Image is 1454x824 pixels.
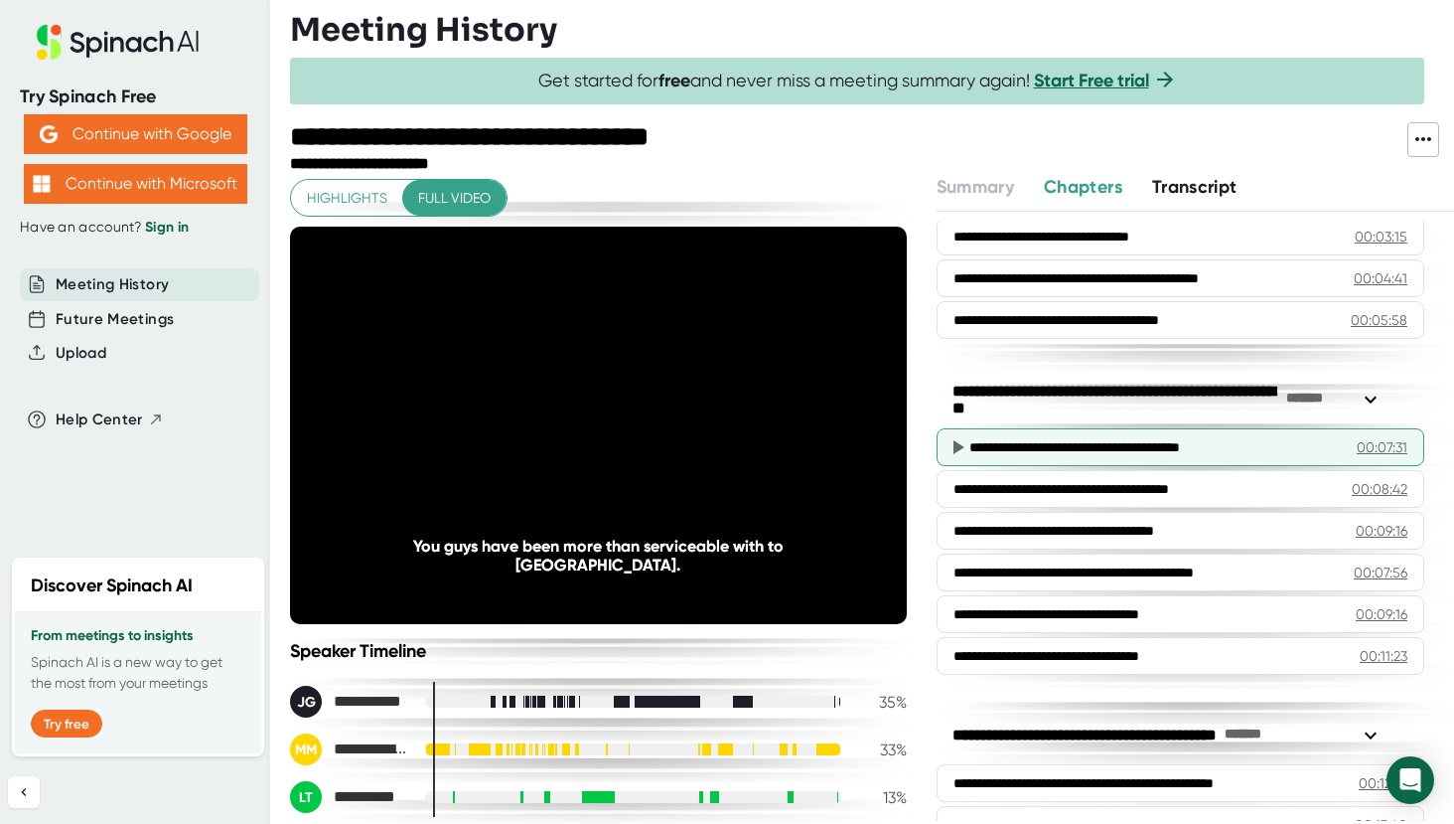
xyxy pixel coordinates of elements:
[31,628,245,644] h3: From meetings to insights
[290,734,322,765] div: MM
[1351,310,1407,330] div: 00:05:58
[1044,174,1122,201] button: Chapters
[31,573,193,599] h2: Discover Spinach AI
[1359,773,1407,793] div: 00:12:41
[1354,563,1407,582] div: 00:07:56
[857,741,907,759] div: 33 %
[1357,437,1407,457] div: 00:07:31
[290,781,322,813] div: LT
[1356,521,1407,541] div: 00:09:16
[1386,756,1434,804] div: Open Intercom Messenger
[56,308,174,331] button: Future Meetings
[56,342,106,365] button: Upload
[658,70,690,91] b: free
[352,537,845,575] div: You guys have been more than serviceable with to [GEOGRAPHIC_DATA].
[20,219,250,237] div: Have an account?
[290,734,409,765] div: Marcos Sanchez Munoz
[418,186,491,211] span: Full video
[538,70,1177,92] span: Get started for and never miss a meeting summary again!
[1152,176,1237,198] span: Transcript
[937,176,1014,198] span: Summary
[307,186,387,211] span: Highlights
[1152,174,1237,201] button: Transcript
[1360,646,1407,666] div: 00:11:23
[31,710,102,738] button: Try free
[56,409,143,431] span: Help Center
[1034,70,1149,91] a: Start Free trial
[402,180,507,217] button: Full video
[8,776,40,808] button: Collapse sidebar
[40,125,58,143] img: Aehbyd4JwY73AAAAAElFTkSuQmCC
[145,219,189,236] a: Sign in
[291,180,403,217] button: Highlights
[24,114,247,154] button: Continue with Google
[1044,176,1122,198] span: Chapters
[290,640,907,662] div: Speaker Timeline
[937,174,1014,201] button: Summary
[31,652,245,694] p: Spinach AI is a new way to get the most from your meetings
[290,686,322,718] div: JG
[56,273,169,296] button: Meeting History
[857,693,907,712] div: 35 %
[24,164,247,204] button: Continue with Microsoft
[1352,479,1407,499] div: 00:08:42
[857,788,907,807] div: 13 %
[1354,268,1407,288] div: 00:04:41
[290,686,409,718] div: James Grant
[20,85,250,108] div: Try Spinach Free
[1356,604,1407,624] div: 00:09:16
[1355,227,1407,247] div: 00:03:15
[56,409,164,431] button: Help Center
[290,11,557,49] h3: Meeting History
